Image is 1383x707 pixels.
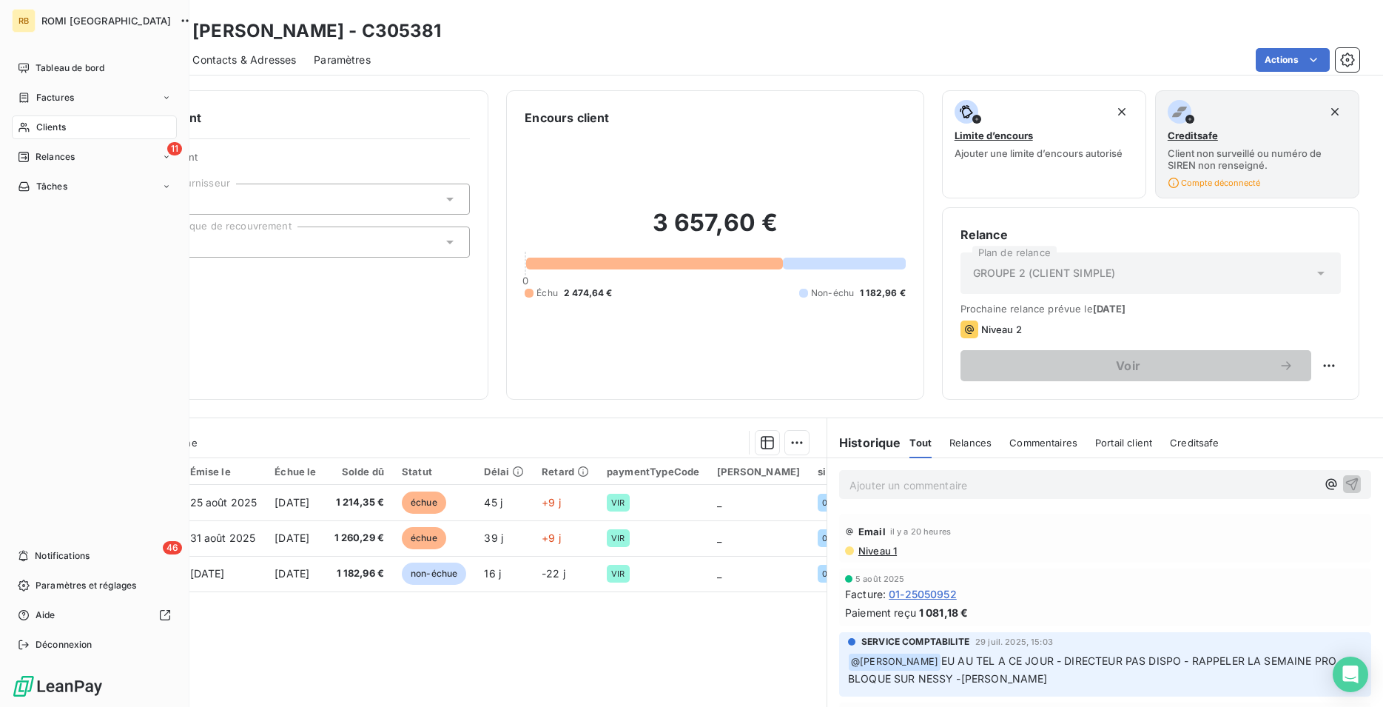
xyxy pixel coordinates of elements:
[848,654,1347,685] span: EU AU TEL A CE JOUR - DIRECTEUR PAS DISPO - RAPPELER LA SEMAINE PRO - BLOQUE SUR NESSY -[PERSON_N...
[1256,48,1330,72] button: Actions
[12,9,36,33] div: RB
[861,635,969,649] span: SERVICE COMPTABILITE
[36,579,136,592] span: Paramètres et réglages
[1333,657,1368,692] div: Open Intercom Messenger
[542,532,561,544] span: +9 j
[402,492,446,514] span: échue
[35,549,90,563] span: Notifications
[717,496,721,509] span: _
[402,527,446,549] span: échue
[90,109,470,127] h6: Informations client
[334,566,385,581] span: 1 182,96 €
[119,151,470,172] span: Propriétés Client
[402,466,466,478] div: Statut
[522,275,528,287] span: 0
[857,545,897,557] span: Niveau 1
[190,466,258,478] div: Émise le
[36,61,104,75] span: Tableau de bord
[36,150,75,164] span: Relances
[1170,437,1219,449] span: Creditsafe
[717,466,800,478] div: [PERSON_NAME]
[484,466,524,478] div: Délai
[314,53,371,67] span: Paramètres
[190,496,258,509] span: 25 août 2025
[822,498,850,507] span: 01-B06
[275,532,309,544] span: [DATE]
[889,586,957,602] span: 01-25050952
[717,532,721,544] span: _
[36,180,67,193] span: Tâches
[960,226,1341,244] h6: Relance
[564,287,613,300] span: 2 474,64 €
[611,569,625,578] span: VIR
[334,495,385,510] span: 1 214,35 €
[334,531,385,546] span: 1 260,29 €
[858,526,886,537] span: Email
[1155,90,1359,198] button: CreditsafeClient non surveillé ou numéro de SIREN non renseigné.Compte déconnecté
[36,121,66,134] span: Clients
[167,142,182,155] span: 11
[36,609,55,622] span: Aide
[1095,437,1152,449] span: Portail client
[334,466,385,478] div: Solde dû
[849,654,940,671] span: @ [PERSON_NAME]
[981,324,1022,335] span: Niveau 2
[890,527,951,536] span: il y a 20 heures
[611,534,625,543] span: VIR
[845,605,916,620] span: Paiement reçu
[607,466,699,478] div: paymentTypeCode
[192,53,296,67] span: Contacts & Adresses
[827,434,901,452] h6: Historique
[955,130,1033,141] span: Limite d’encours
[163,541,182,554] span: 46
[41,15,171,27] span: ROMI [GEOGRAPHIC_DATA]
[484,532,503,544] span: 39 j
[190,567,225,580] span: [DATE]
[960,350,1311,381] button: Voir
[275,567,309,580] span: [DATE]
[484,567,501,580] span: 16 j
[978,360,1279,372] span: Voir
[12,674,104,698] img: Logo LeanPay
[1168,147,1347,171] span: Client non surveillé ou numéro de SIREN non renseigné.
[845,586,886,602] span: Facture :
[402,563,466,585] span: non-échue
[855,574,905,583] span: 5 août 2025
[275,466,316,478] div: Échue le
[949,437,992,449] span: Relances
[822,534,850,543] span: 01-B06
[973,266,1116,281] span: GROUPE 2 (CLIENT SIMPLE)
[611,498,625,507] span: VIR
[130,18,442,44] h3: LE ROI [PERSON_NAME] - C305381
[542,496,561,509] span: +9 j
[542,567,565,580] span: -22 j
[525,109,609,127] h6: Encours client
[1168,177,1260,189] span: Compte déconnecté
[955,147,1123,159] span: Ajouter une limite d’encours autorisé
[822,569,850,578] span: 01-B06
[36,91,74,104] span: Factures
[717,567,721,580] span: _
[960,303,1341,315] span: Prochaine relance prévue le
[942,90,1146,198] button: Limite d’encoursAjouter une limite d’encours autorisé
[909,437,932,449] span: Tout
[919,605,969,620] span: 1 081,18 €
[12,603,177,627] a: Aide
[1093,303,1126,315] span: [DATE]
[484,496,502,509] span: 45 j
[190,532,256,544] span: 31 août 2025
[542,466,589,478] div: Retard
[860,287,906,300] span: 1 182,96 €
[536,287,558,300] span: Échu
[36,638,92,651] span: Déconnexion
[1168,130,1218,141] span: Creditsafe
[811,287,854,300] span: Non-échu
[1009,437,1077,449] span: Commentaires
[975,637,1053,646] span: 29 juil. 2025, 15:03
[525,208,905,252] h2: 3 657,60 €
[275,496,309,509] span: [DATE]
[818,466,861,478] div: siteCode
